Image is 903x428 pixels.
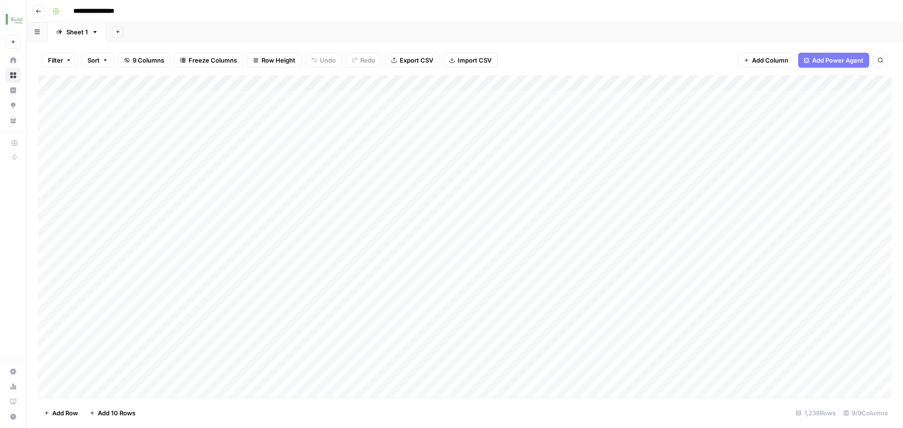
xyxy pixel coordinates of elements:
button: Add Column [737,53,794,68]
a: Home [6,53,21,68]
div: 9/9 Columns [840,405,892,420]
button: Add 10 Rows [84,405,141,420]
button: Export CSV [385,53,439,68]
a: Learning Hub [6,394,21,409]
div: Sheet 1 [66,27,88,37]
button: Row Height [247,53,301,68]
span: Freeze Columns [189,55,237,65]
span: Undo [320,55,336,65]
a: Insights [6,83,21,98]
span: Redo [360,55,375,65]
span: Sort [87,55,100,65]
a: Usage [6,379,21,394]
button: Filter [42,53,78,68]
span: Import CSV [458,55,491,65]
span: 9 Columns [133,55,164,65]
span: Add 10 Rows [98,408,135,418]
span: Add Power Agent [812,55,863,65]
button: Help + Support [6,409,21,424]
a: Settings [6,364,21,379]
span: Add Row [52,408,78,418]
button: Workspace: Buildium [6,8,21,31]
a: Sheet 1 [48,23,106,41]
button: 9 Columns [118,53,170,68]
span: Filter [48,55,63,65]
button: Import CSV [443,53,498,68]
a: Opportunities [6,98,21,113]
span: Add Column [752,55,788,65]
button: Undo [305,53,342,68]
img: Buildium Logo [6,11,23,28]
span: Row Height [261,55,295,65]
span: Export CSV [400,55,433,65]
div: 1,238 Rows [792,405,840,420]
button: Sort [81,53,114,68]
button: Add Power Agent [798,53,869,68]
button: Add Row [38,405,84,420]
a: Browse [6,68,21,83]
a: Your Data [6,113,21,128]
button: Redo [346,53,381,68]
button: Freeze Columns [174,53,243,68]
